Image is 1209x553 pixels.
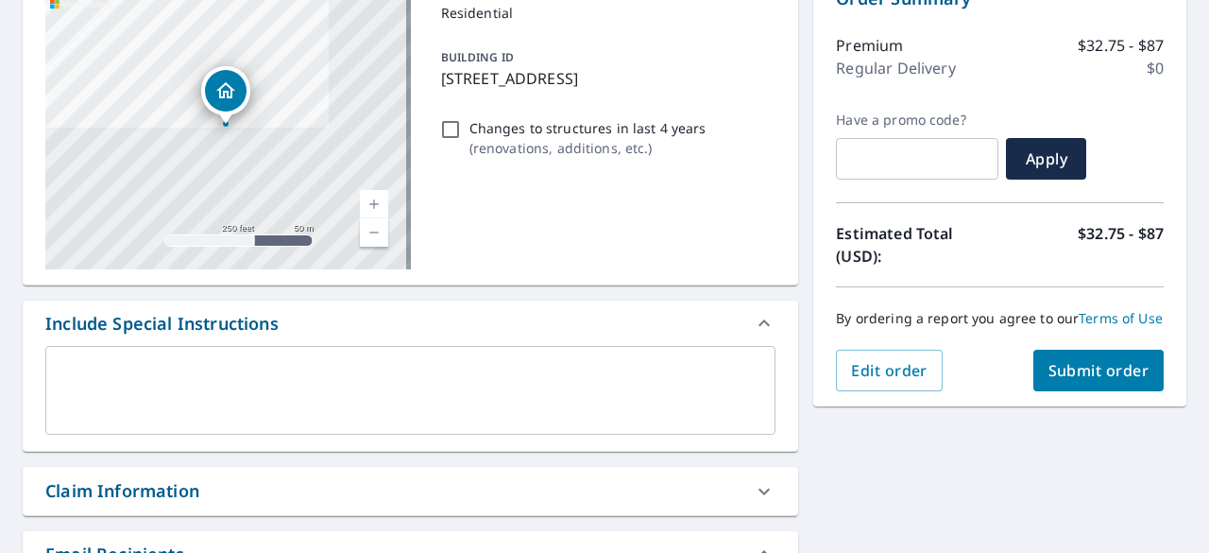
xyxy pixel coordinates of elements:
[1147,57,1164,79] p: $0
[836,34,903,57] p: Premium
[1021,148,1071,169] span: Apply
[1006,138,1086,180] button: Apply
[851,360,928,381] span: Edit order
[441,67,769,90] p: [STREET_ADDRESS]
[45,311,279,337] div: Include Special Instructions
[360,218,388,247] a: Current Level 17, Zoom Out
[23,301,798,346] div: Include Special Instructions
[836,310,1164,327] p: By ordering a report you agree to our
[836,112,998,129] label: Have a promo code?
[836,350,943,391] button: Edit order
[836,57,955,79] p: Regular Delivery
[1078,222,1164,268] p: $32.75 - $87
[469,138,707,158] p: ( renovations, additions, etc. )
[1033,350,1165,391] button: Submit order
[441,3,769,23] p: Residential
[23,467,798,515] div: Claim Information
[469,118,707,138] p: Changes to structures in last 4 years
[45,478,199,504] div: Claim Information
[360,190,388,218] a: Current Level 17, Zoom In
[441,49,514,65] p: BUILDING ID
[1079,309,1163,327] a: Terms of Use
[1048,360,1149,381] span: Submit order
[836,222,999,268] p: Estimated Total (USD):
[201,66,250,125] div: Dropped pin, building 1, Residential property, 44306 208th Ave SE Enumclaw, WA 98022
[1078,34,1164,57] p: $32.75 - $87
